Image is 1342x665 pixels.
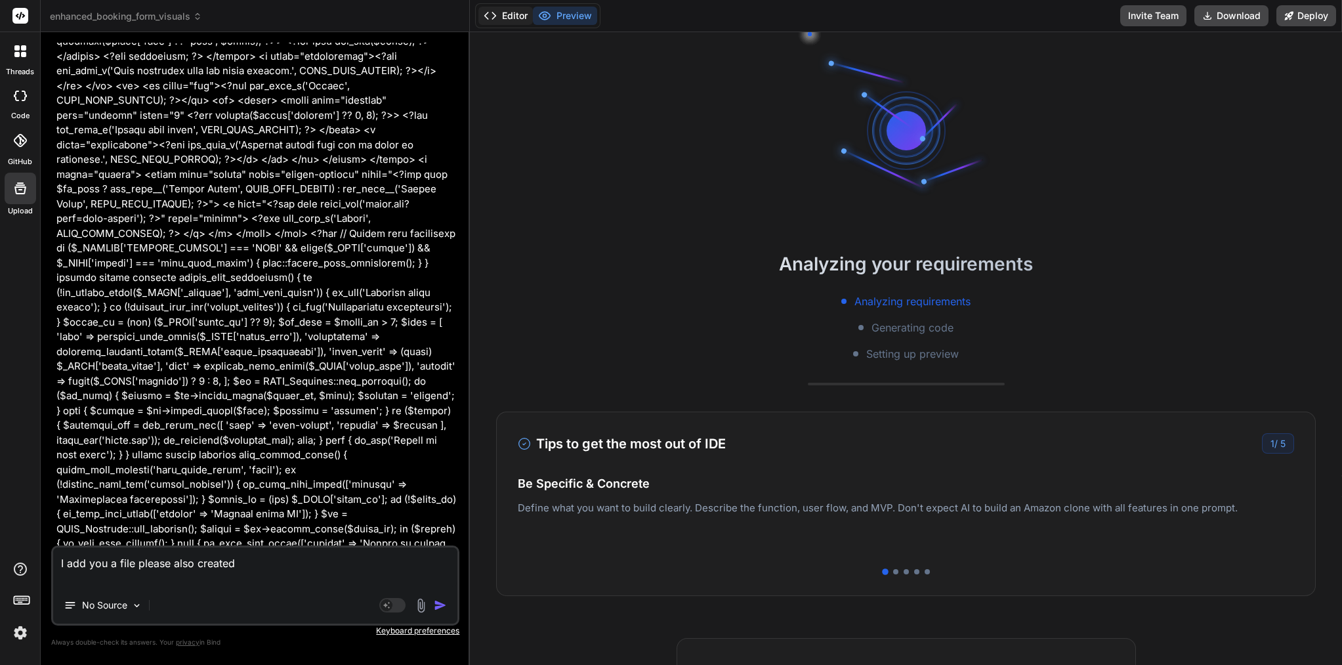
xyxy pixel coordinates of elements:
[1276,5,1336,26] button: Deploy
[1120,5,1186,26] button: Invite Team
[8,156,32,167] label: GitHub
[854,293,971,309] span: Analyzing requirements
[176,638,199,646] span: privacy
[6,66,34,77] label: threads
[51,636,459,649] p: Always double-check its answers. Your in Bind
[518,434,726,454] h3: Tips to get the most out of IDE
[434,599,447,612] img: icon
[478,7,533,25] button: Editor
[1262,433,1294,454] div: /
[871,320,954,335] span: Generating code
[866,346,959,362] span: Setting up preview
[1194,5,1269,26] button: Download
[51,626,459,636] p: Keyboard preferences
[82,599,127,612] p: No Source
[50,10,202,23] span: enhanced_booking_form_visuals
[1280,438,1286,449] span: 5
[131,600,142,611] img: Pick Models
[8,205,33,217] label: Upload
[518,475,1294,492] h4: Be Specific & Concrete
[9,622,31,644] img: settings
[533,7,597,25] button: Preview
[470,250,1342,278] h2: Analyzing your requirements
[53,547,457,587] textarea: I add you a file please also created
[11,110,30,121] label: code
[1270,438,1274,449] span: 1
[413,598,429,613] img: attachment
